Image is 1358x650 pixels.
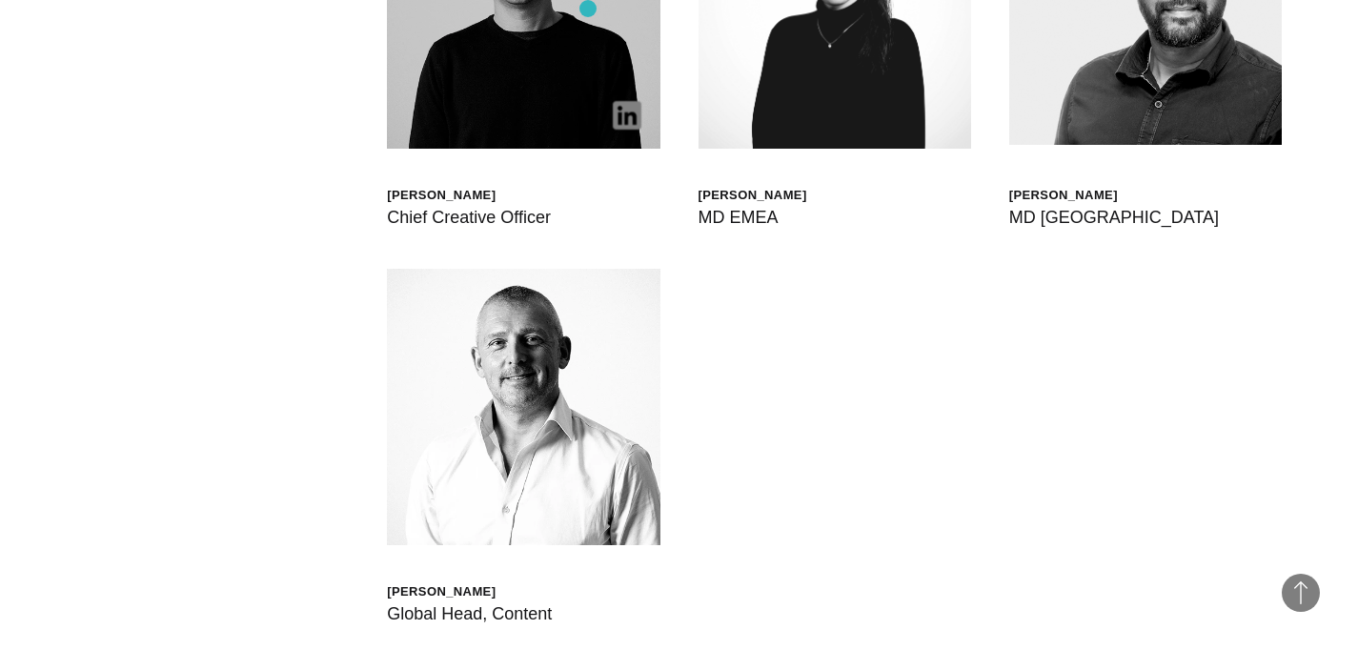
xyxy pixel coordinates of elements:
[1282,574,1320,612] button: Back to Top
[387,600,552,627] div: Global Head, Content
[387,204,551,231] div: Chief Creative Officer
[613,101,641,130] img: linkedin-born.png
[387,187,551,203] div: [PERSON_NAME]
[387,269,659,545] img: Steve Waller
[699,204,807,231] div: MD EMEA
[387,583,552,599] div: [PERSON_NAME]
[1009,187,1219,203] div: [PERSON_NAME]
[699,187,807,203] div: [PERSON_NAME]
[1009,204,1219,231] div: MD [GEOGRAPHIC_DATA]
